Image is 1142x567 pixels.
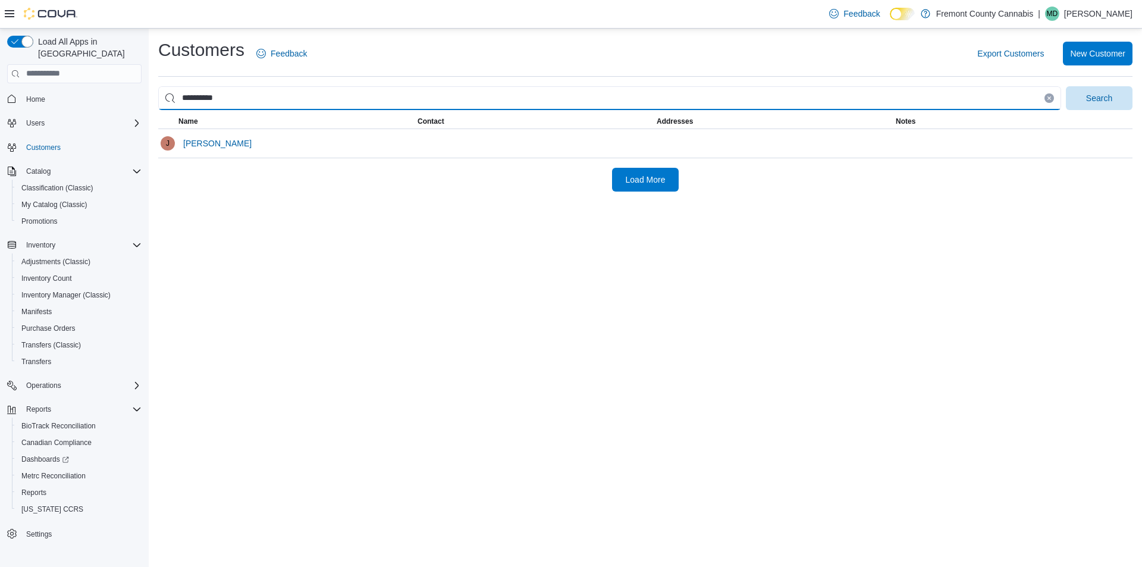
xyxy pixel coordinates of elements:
[2,90,146,108] button: Home
[17,255,95,269] a: Adjustments (Classic)
[17,214,62,228] a: Promotions
[26,240,55,250] span: Inventory
[17,469,90,483] a: Metrc Reconciliation
[12,468,146,484] button: Metrc Reconciliation
[1066,86,1132,110] button: Search
[12,434,146,451] button: Canadian Compliance
[12,196,146,213] button: My Catalog (Classic)
[17,288,115,302] a: Inventory Manager (Classic)
[178,117,198,126] span: Name
[26,381,61,390] span: Operations
[21,92,50,106] a: Home
[12,353,146,370] button: Transfers
[17,271,142,286] span: Inventory Count
[21,307,52,317] span: Manifests
[21,402,142,416] span: Reports
[17,436,96,450] a: Canadian Compliance
[12,213,146,230] button: Promotions
[21,257,90,267] span: Adjustments (Classic)
[2,237,146,253] button: Inventory
[612,168,679,192] button: Load More
[1086,92,1112,104] span: Search
[1047,7,1058,21] span: MD
[12,501,146,518] button: [US_STATE] CCRS
[12,451,146,468] a: Dashboards
[21,471,86,481] span: Metrc Reconciliation
[17,436,142,450] span: Canadian Compliance
[161,136,175,151] div: Jonathan
[1045,7,1059,21] div: Megan Dame
[2,525,146,542] button: Settings
[17,469,142,483] span: Metrc Reconciliation
[21,527,57,541] a: Settings
[21,290,111,300] span: Inventory Manager (Classic)
[17,305,142,319] span: Manifests
[17,181,98,195] a: Classification (Classic)
[252,42,312,65] a: Feedback
[17,198,142,212] span: My Catalog (Classic)
[12,270,146,287] button: Inventory Count
[21,505,83,514] span: [US_STATE] CCRS
[21,402,56,416] button: Reports
[17,485,142,500] span: Reports
[21,378,142,393] span: Operations
[21,183,93,193] span: Classification (Classic)
[2,139,146,156] button: Customers
[17,198,92,212] a: My Catalog (Classic)
[1044,93,1054,103] button: Clear input
[2,115,146,131] button: Users
[21,324,76,333] span: Purchase Orders
[17,305,57,319] a: Manifests
[17,502,142,516] span: Washington CCRS
[1064,7,1132,21] p: [PERSON_NAME]
[1070,48,1125,59] span: New Customer
[1063,42,1132,65] button: New Customer
[183,137,252,149] span: [PERSON_NAME]
[12,320,146,337] button: Purchase Orders
[17,338,142,352] span: Transfers (Classic)
[12,418,146,434] button: BioTrack Reconciliation
[657,117,693,126] span: Addresses
[271,48,307,59] span: Feedback
[21,116,142,130] span: Users
[26,95,45,104] span: Home
[21,217,58,226] span: Promotions
[178,131,256,155] button: [PERSON_NAME]
[824,2,884,26] a: Feedback
[1038,7,1040,21] p: |
[26,530,52,539] span: Settings
[17,485,51,500] a: Reports
[17,355,142,369] span: Transfers
[26,143,61,152] span: Customers
[21,455,69,464] span: Dashboards
[12,253,146,270] button: Adjustments (Classic)
[17,271,77,286] a: Inventory Count
[21,357,51,366] span: Transfers
[158,38,244,62] h1: Customers
[21,421,96,431] span: BioTrack Reconciliation
[2,163,146,180] button: Catalog
[17,452,142,466] span: Dashboards
[17,355,56,369] a: Transfers
[17,338,86,352] a: Transfers (Classic)
[24,8,77,20] img: Cova
[17,181,142,195] span: Classification (Classic)
[972,42,1049,65] button: Export Customers
[21,526,142,541] span: Settings
[890,8,915,20] input: Dark Mode
[21,438,92,447] span: Canadian Compliance
[21,340,81,350] span: Transfers (Classic)
[21,238,60,252] button: Inventory
[12,484,146,501] button: Reports
[21,116,49,130] button: Users
[17,288,142,302] span: Inventory Manager (Classic)
[17,214,142,228] span: Promotions
[17,419,101,433] a: BioTrack Reconciliation
[12,337,146,353] button: Transfers (Classic)
[21,274,72,283] span: Inventory Count
[21,378,66,393] button: Operations
[166,136,170,151] span: J
[21,164,55,178] button: Catalog
[17,452,74,466] a: Dashboards
[843,8,880,20] span: Feedback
